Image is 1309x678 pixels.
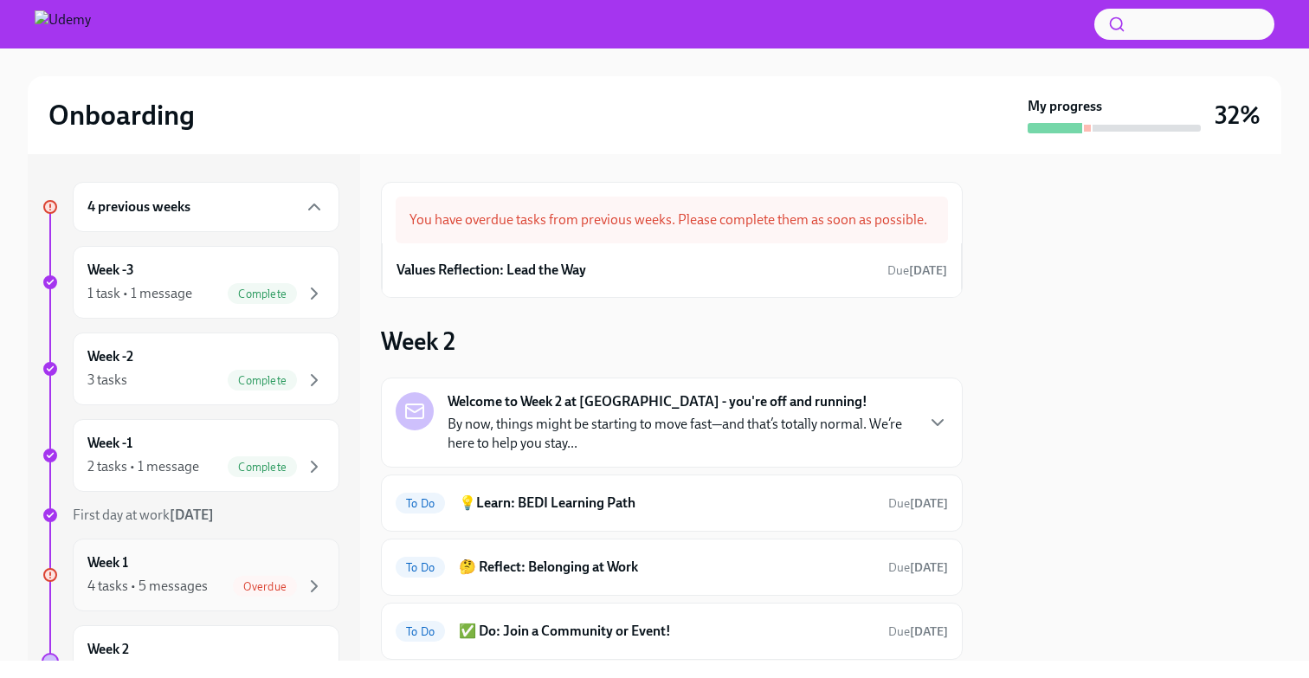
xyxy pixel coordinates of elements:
h6: Week -1 [87,434,132,453]
span: Complete [228,287,297,300]
strong: Welcome to Week 2 at [GEOGRAPHIC_DATA] - you're off and running! [448,392,867,411]
a: To Do💡Learn: BEDI Learning PathDue[DATE] [396,489,948,517]
span: Due [888,496,948,511]
span: August 18th, 2025 13:00 [887,262,947,279]
span: Due [888,624,948,639]
strong: [DATE] [910,560,948,575]
div: 1 task • 1 message [87,284,192,303]
h6: 🤔 Reflect: Belonging at Work [459,558,874,577]
a: Values Reflection: Lead the WayDue[DATE] [397,257,947,283]
strong: [DATE] [910,496,948,511]
span: First day at work [73,507,214,523]
p: By now, things might be starting to move fast—and that’s totally normal. We’re here to help you s... [448,415,913,453]
h3: Week 2 [381,326,455,357]
h6: Values Reflection: Lead the Way [397,261,586,280]
h6: 4 previous weeks [87,197,190,216]
span: August 23rd, 2025 13:00 [888,559,948,576]
strong: [DATE] [909,263,947,278]
h6: ✅ Do: Join a Community or Event! [459,622,874,641]
span: August 23rd, 2025 13:00 [888,623,948,640]
strong: My progress [1028,97,1102,116]
h6: Week -2 [87,347,133,366]
span: To Do [396,625,445,638]
span: Complete [228,374,297,387]
span: Due [887,263,947,278]
a: Week -31 task • 1 messageComplete [42,246,339,319]
div: 4 previous weeks [73,182,339,232]
strong: [DATE] [910,624,948,639]
a: Week -23 tasksComplete [42,333,339,405]
div: 2 tasks • 1 message [87,457,199,476]
span: To Do [396,497,445,510]
div: You have overdue tasks from previous weeks. Please complete them as soon as possible. [396,197,948,243]
a: Week 14 tasks • 5 messagesOverdue [42,539,339,611]
div: 4 tasks • 5 messages [87,577,208,596]
h6: 💡Learn: BEDI Learning Path [459,494,874,513]
a: Week -12 tasks • 1 messageComplete [42,419,339,492]
h2: Onboarding [48,98,195,132]
strong: [DATE] [170,507,214,523]
h6: Week 2 [87,640,129,659]
h6: Week -3 [87,261,134,280]
a: To Do🤔 Reflect: Belonging at WorkDue[DATE] [396,553,948,581]
div: 3 tasks [87,371,127,390]
h6: Week 1 [87,553,128,572]
span: To Do [396,561,445,574]
span: Due [888,560,948,575]
a: First day at work[DATE] [42,506,339,525]
img: Udemy [35,10,91,38]
span: August 23rd, 2025 13:00 [888,495,948,512]
span: Complete [228,461,297,474]
h3: 32% [1215,100,1261,131]
span: Overdue [233,580,297,593]
a: To Do✅ Do: Join a Community or Event!Due[DATE] [396,617,948,645]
